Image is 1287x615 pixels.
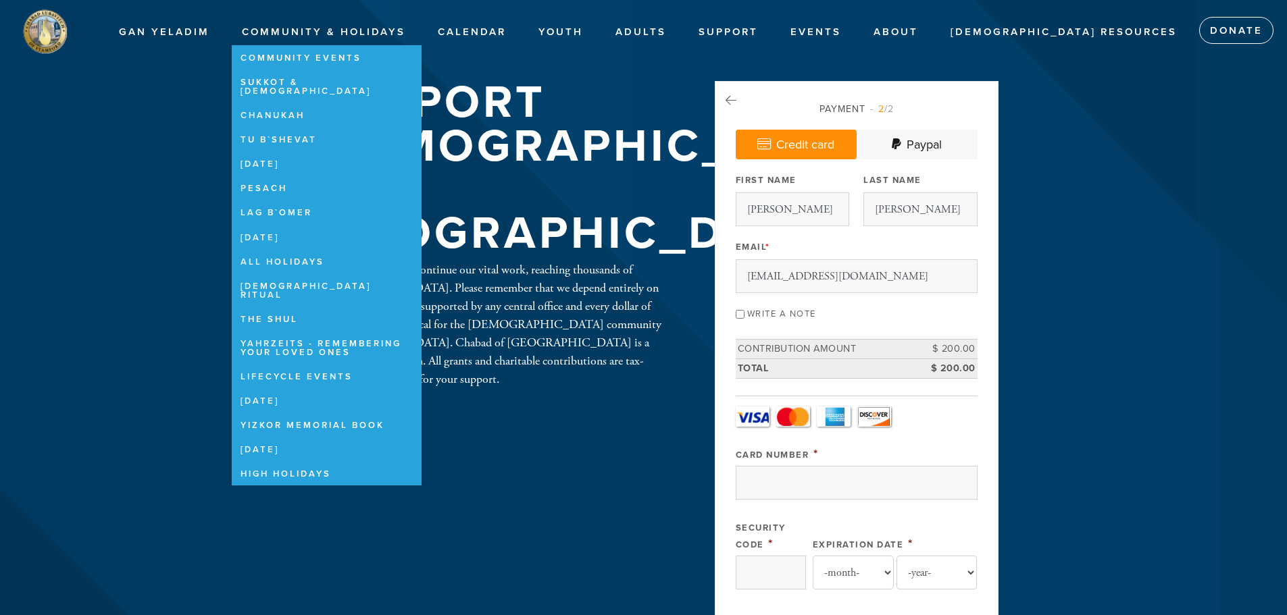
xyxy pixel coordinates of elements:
a: Discover [857,406,891,427]
a: Lag B`Omer [232,203,415,225]
a: Tu B`Shevat [232,129,415,151]
a: Chanukah [232,105,415,127]
label: Card Number [736,450,809,460]
span: This field is required. [768,536,774,551]
h1: Support [DEMOGRAPHIC_DATA] of [GEOGRAPHIC_DATA] [313,81,878,255]
span: This field is required. [765,242,770,252]
a: Pesach [232,178,415,200]
td: $ 200.00 [917,358,978,378]
span: /2 [870,103,894,115]
a: High Holidays [232,464,415,486]
a: Calendar [428,20,516,45]
a: [DEMOGRAPHIC_DATA] Ritual [232,275,415,306]
span: This field is required. [908,536,913,551]
img: stamford%20logo.png [20,7,69,55]
a: Youth [528,20,593,45]
a: Credit card [736,130,857,159]
a: [DATE] [232,390,415,412]
a: Amex [817,406,851,427]
a: Gan Yeladim [109,20,220,45]
td: $ 200.00 [917,340,978,359]
select: Expiration Date month [813,556,894,589]
a: Lifecycle Events [232,366,415,388]
a: Yahrzeits - Remembering your loved ones [232,333,415,364]
a: [DATE] [232,227,415,249]
label: Expiration Date [813,539,904,550]
a: Support [688,20,768,45]
a: Sukkot & [DEMOGRAPHIC_DATA] [232,72,415,103]
label: First Name [736,174,797,186]
span: This field is required. [813,446,819,461]
a: Yizkor Memorial Book [232,415,415,437]
a: Paypal [857,130,978,159]
div: Your support helps us continue our vital work, reaching thousands of [DEMOGRAPHIC_DATA]. Please r... [313,261,671,388]
a: [DATE] [232,439,415,462]
a: The Shul [232,309,415,331]
a: Community & Holidays [232,20,415,45]
label: Write a note [747,309,816,319]
label: Email [736,241,770,253]
label: Security Code [736,523,786,550]
a: Adults [605,20,676,45]
a: All Holidays [232,251,415,273]
a: [DEMOGRAPHIC_DATA] Resources [940,20,1187,45]
a: About [863,20,928,45]
a: Community Events [232,47,415,70]
a: Events [780,20,851,45]
a: [DATE] [232,154,415,176]
span: 2 [878,103,884,115]
a: Visa [736,406,769,427]
td: Total [736,358,917,378]
div: Payment [736,102,978,116]
a: Donate [1199,17,1273,44]
select: Expiration Date year [897,556,978,589]
td: Contribution Amount [736,340,917,359]
a: MasterCard [776,406,810,427]
label: Last Name [863,174,922,186]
